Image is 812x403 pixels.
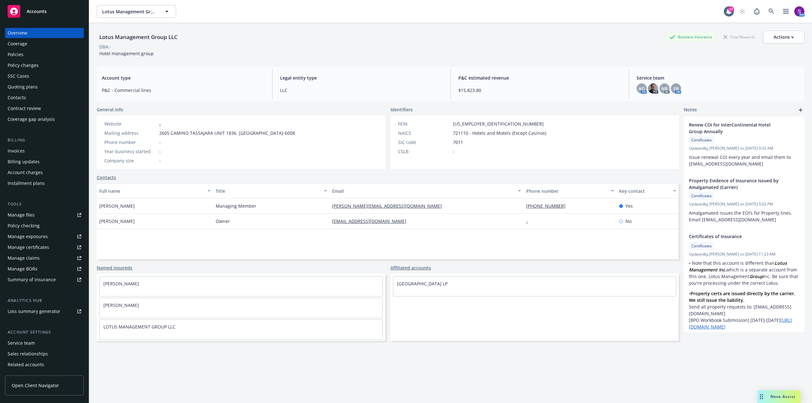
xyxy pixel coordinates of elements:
span: Renew COI for InterContinental Hotel Group Annually [689,121,783,135]
div: Business Insurance [666,33,715,41]
span: Certificates [691,193,712,199]
span: [US_EMPLOYER_IDENTIFICATION_NUMBER] [453,120,544,127]
span: Updated by [PERSON_NAME] on [DATE] 9:32 AM [689,146,799,151]
div: Analytics hub [5,297,84,304]
div: NAICS [398,130,450,136]
div: Company size [104,157,157,164]
span: Owner [216,218,230,224]
span: Property Evidence of Insurance Issued by Amalgamated (Carrier) [689,177,783,191]
button: Title [213,183,330,198]
a: Search [765,5,778,18]
a: Quoting plans [5,82,84,92]
span: Yes [625,203,633,209]
div: Actions [774,31,794,43]
span: [PERSON_NAME] [99,218,135,224]
a: Affiliated accounts [390,264,431,271]
div: Total Rewards [720,33,758,41]
div: Mailing address [104,130,157,136]
span: Certificates [691,137,712,143]
span: Identifiers [390,106,413,113]
div: Installment plans [8,178,45,188]
span: Nova Assist [770,394,796,399]
div: Email [332,188,514,194]
span: Accounts [27,9,47,14]
div: Manage files [8,210,35,220]
div: Policy changes [8,60,39,70]
a: [EMAIL_ADDRESS][DOMAIN_NAME] [332,218,411,224]
div: Coverage gap analysis [8,114,55,124]
div: FEIN [398,120,450,127]
span: AO [638,85,645,92]
div: Property Evidence of Insurance Issued by Amalgamated (Carrier)CertificatesUpdatedby [PERSON_NAME]... [684,172,804,228]
a: Policy changes [5,60,84,70]
div: Renew COI for InterContinental Hotel Group AnnuallyCertificatesUpdatedby [PERSON_NAME] on [DATE] ... [684,116,804,172]
div: Title [216,188,320,194]
a: Account charges [5,167,84,178]
button: Phone number [524,183,617,198]
span: P&C estimated revenue [458,75,621,81]
a: [PERSON_NAME] [103,302,139,308]
span: Updated by [PERSON_NAME] on [DATE] 11:23 AM [689,251,799,257]
div: Related accounts [8,360,44,370]
span: - [453,148,455,155]
span: - [159,139,161,146]
div: Quoting plans [8,82,38,92]
div: Lotus Management Group LLC [97,33,180,41]
div: DBA: - [99,43,111,50]
div: Summary of insurance [8,275,56,285]
a: Installment plans [5,178,84,188]
div: Service team [8,338,35,348]
span: Amalgamated issues the EOI’s for Property lines. Email [EMAIL_ADDRESS][DOMAIN_NAME] [689,210,793,223]
a: Manage files [5,210,84,220]
a: Contacts [97,174,116,181]
div: Phone number [526,188,607,194]
span: P&C - Commercial lines [102,87,265,94]
div: Policies [8,49,23,60]
div: Account settings [5,329,84,335]
span: 7011 [453,139,463,146]
a: [GEOGRAPHIC_DATA] LP [397,281,448,287]
a: - [526,218,533,224]
div: CSLB [398,148,450,155]
a: Accounts [5,3,84,20]
div: Full name [99,188,204,194]
a: Manage certificates [5,242,84,252]
a: Service team [5,338,84,348]
a: Overview [5,28,84,38]
span: SR [673,85,679,92]
span: NR [661,85,668,92]
a: Policies [5,49,84,60]
span: - [159,148,161,155]
span: Lotus Management Group LLC [102,8,157,15]
li: Send all property requests to: [EMAIL_ADDRESS][DOMAIN_NAME] [689,303,799,317]
div: Website [104,120,157,127]
p: [BPO Workbook Submission] [DATE]-[DATE] [689,317,799,330]
div: Phone number [104,139,157,146]
em: Group [750,273,763,279]
a: [PHONE_NUMBER] [526,203,571,209]
div: Key contact [619,188,669,194]
div: SSC Cases [8,71,29,81]
a: Contacts [5,93,84,103]
div: Coverage [8,39,27,49]
a: Contract review [5,103,84,114]
div: Overview [8,28,27,38]
span: Open Client Navigator [12,382,59,389]
a: Report a Bug [750,5,763,18]
div: SIC code [398,139,450,146]
span: - [159,157,161,164]
a: Named insureds [97,264,132,271]
a: Related accounts [5,360,84,370]
a: Billing updates [5,157,84,167]
a: LOTUS MANAGEMENT GROUP LLC [103,324,175,330]
p: • Note that this account is different than which is a separate account from this one, Lotus Manag... [689,260,799,286]
span: [PERSON_NAME] [99,203,135,209]
div: Invoices [8,146,25,156]
span: Legal entity type [280,75,443,81]
span: Updated by [PERSON_NAME] on [DATE] 5:02 PM [689,201,799,207]
div: 17 [728,6,734,12]
button: Lotus Management Group LLC [97,5,176,18]
div: Billing updates [8,157,40,167]
div: Year business started [104,148,157,155]
span: Certificates [691,243,712,249]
